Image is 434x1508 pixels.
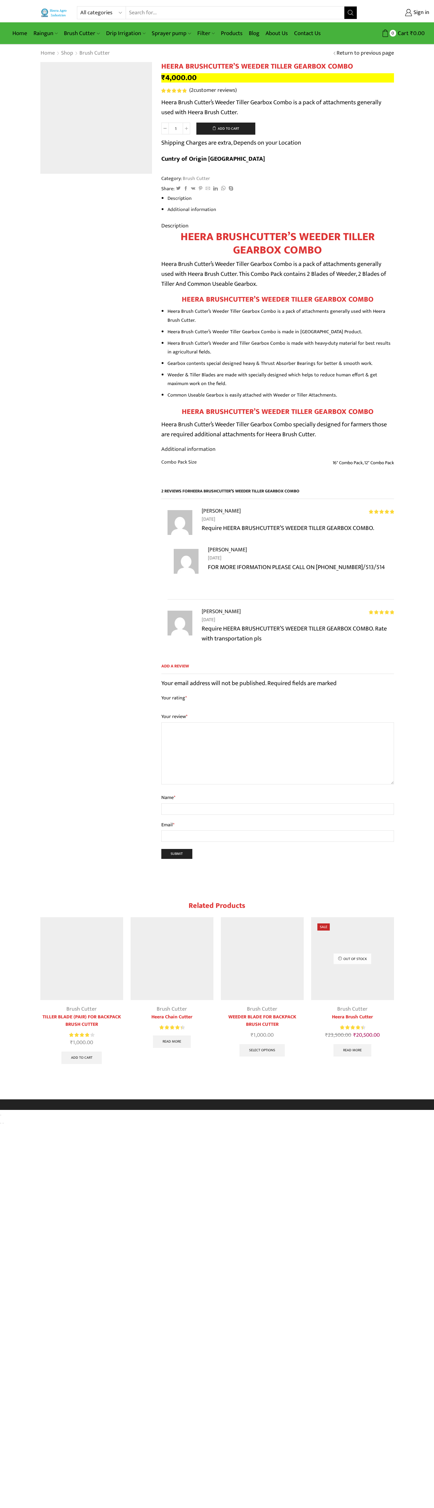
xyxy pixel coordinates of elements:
[70,1038,93,1047] bdi: 1,000.00
[131,917,213,1000] img: Heera Chain Cutter
[191,86,194,95] span: 2
[262,26,291,41] a: About Us
[79,49,110,57] a: Brush Cutter
[149,26,194,41] a: Sprayer pump
[340,1024,365,1031] div: Rated 4.55 out of 5
[40,917,123,1000] img: Tiller Blade for Backpack Brush Cutter
[412,9,429,17] span: Sign in
[168,194,192,202] a: Description
[161,407,394,416] h3: HEERA BRUSHCUTTER’S WEEDER TILLER GEARBOX COMBO
[161,445,216,454] a: Additional information
[325,1030,328,1040] span: ₹
[311,1013,394,1021] a: Heera Brush Cutter
[202,515,394,523] time: [DATE]
[208,554,394,562] time: [DATE]
[161,713,394,721] label: Your review
[189,87,237,95] a: (2customer reviews)
[161,454,246,471] th: Combo Pack Size
[317,923,330,931] span: Sale
[61,1052,102,1064] a: Add to cart: “TILLER BLADE (PAIR) FOR BACKPACK BRUSH CUTTER”
[40,1013,123,1028] a: TILLER BLADE (PAIR) FOR BACKPACK BRUSH CUTTER
[311,917,394,1000] img: Heera Brush Cutter
[161,849,193,859] input: Submit
[161,420,394,439] p: Heera Brush Cutter’s Weeder Tiller Gearbox Combo specially designed for farmers those are require...
[369,610,394,614] span: Rated out of 5
[208,545,247,554] strong: [PERSON_NAME]
[30,26,61,41] a: Raingun
[337,1004,368,1014] a: Brush Cutter
[40,49,110,57] nav: Breadcrumb
[169,123,183,134] input: Product quantity
[69,1032,89,1038] span: Rated out of 5
[325,1030,351,1040] bdi: 23,500.00
[202,624,394,644] p: Require HEERA BRUSHCUTTER’S WEEDER TILLER GEARBOX COMBO. Rate with transportation pls
[189,900,245,912] span: Related products
[168,370,394,388] li: Weeder & Tiller Blades are made with specially designed which helps to reduce human effort & get ...
[202,607,241,616] strong: [PERSON_NAME]
[161,678,337,689] span: Your email address will not be published. Required fields are marked
[369,509,394,514] div: Rated 5 out of 5
[2,1123,4,1124] button: Next (arrow right)
[153,1035,191,1048] a: Read more about “Heera Chain Cutter”
[161,295,394,304] h2: HEERA BRUSHCUTTER’S WEEDER TILLER GEARBOX COMBO
[161,821,394,829] label: Email
[202,616,394,624] time: [DATE]
[396,29,409,38] span: Cart
[168,205,216,213] a: Additional information
[190,487,299,495] span: HEERA BRUSHCUTTER’S WEEDER TILLER GEARBOX COMBO
[161,62,394,71] h1: HEERA BRUSHCUTTER’S WEEDER TILLER GEARBOX COMBO
[69,1032,94,1038] div: Rated 4.00 out of 5
[168,327,394,336] li: Heera Brush Cutter’s Weeder Tiller Gearbox Combo is made in [GEOGRAPHIC_DATA] Product.
[168,307,394,325] li: Heera Brush Cutter’s Weeder Tiller Gearbox Combo is a pack of attachments generally used with Hee...
[221,1013,304,1028] a: WEEDER BLADE FOR BACKPACK BRUSH CUTTER
[161,230,394,257] h1: HEERA BRUSHCUTTER’S WEEDER TILLER GEARBOX COMBO
[70,1038,73,1047] span: ₹
[161,88,186,93] div: Rated 5.00 out of 5
[246,26,262,41] a: Blog
[161,488,394,499] h2: 2 reviews for
[161,663,394,674] span: Add a review
[131,1013,213,1021] a: Heera Chain Cutter
[161,259,394,289] p: Heera Brush Cutter’s Weeder Tiller Gearbox Combo is a pack of attachments generally used with Hee...
[61,26,103,41] a: Brush Cutter
[161,71,165,84] span: ₹
[161,175,210,182] span: Category:
[247,1004,277,1014] a: Brush Cutter
[208,562,394,572] p: FOR MORE IFORMATION PLEASE CALL ON [PHONE_NUMBER]/513/514
[291,26,324,41] a: Contact Us
[61,49,74,57] a: Shop
[218,26,246,41] a: Products
[168,391,394,400] li: Common Useable Gearbox is easily attached with Weeder or Tiller Attachments.
[353,1030,380,1040] bdi: 20,500.00
[168,359,394,368] li: Gearbox contents special designed heavy & Thrust Absorber Bearings for better & smooth work.
[366,7,429,18] a: Sign in
[126,7,344,19] input: Search for...
[161,88,188,93] span: 2
[353,1030,356,1040] span: ₹
[182,174,210,182] a: Brush Cutter
[168,339,394,357] li: Heera Brush Cutter’s Weeder and Tiller Gearbox Combo is made with heavy-duty material for best re...
[202,506,241,515] strong: [PERSON_NAME]
[161,154,265,164] b: Cuntry of Origin [GEOGRAPHIC_DATA]
[369,509,394,514] span: Rated out of 5
[410,29,413,38] span: ₹
[239,1044,285,1057] a: Select options for “WEEDER BLADE FOR BACKPACK BRUSH CUTTER”
[161,794,394,802] label: Name
[161,88,186,93] span: Rated out of 5 based on customer ratings
[334,954,371,964] p: Out of stock
[157,1004,187,1014] a: Brush Cutter
[159,1024,185,1031] div: Rated 4.50 out of 5
[161,71,197,84] bdi: 4,000.00
[410,29,425,38] bdi: 0.00
[161,694,394,702] label: Your rating
[363,28,425,39] a: 0 Cart ₹0.00
[221,917,304,1000] img: Weeder Blade For Brush Cutter
[390,30,396,36] span: 0
[103,26,149,41] a: Drip Irrigation
[344,7,357,19] button: Search button
[40,49,55,57] a: Home
[333,1044,371,1057] a: Read more about “Heera Brush Cutter”
[161,221,189,231] a: Description
[337,49,394,57] a: Return to previous page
